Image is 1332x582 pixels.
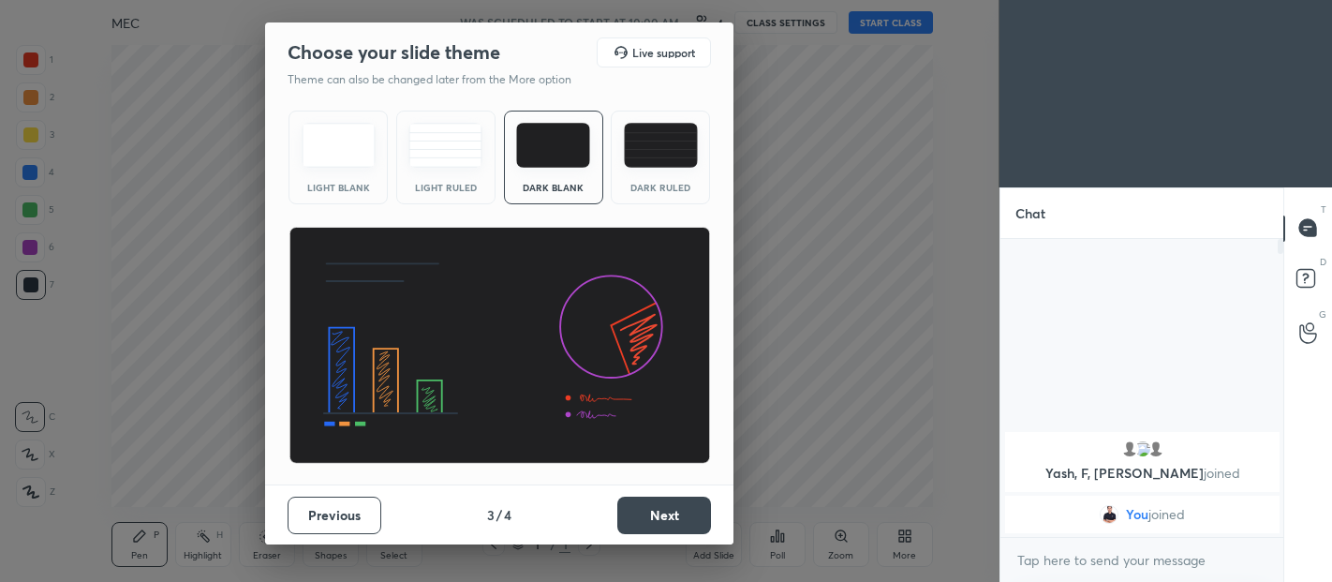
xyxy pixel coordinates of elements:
span: You [1126,507,1148,522]
div: Dark Ruled [623,183,698,192]
div: Light Blank [301,183,376,192]
img: 3 [1132,440,1151,458]
h4: 3 [487,505,495,525]
img: b9b8c977c0ad43fea1605c3bc145410e.jpg [1100,505,1118,524]
img: default.png [1119,440,1138,458]
img: default.png [1146,440,1164,458]
div: Dark Blank [516,183,591,192]
button: Previous [288,497,381,534]
div: grid [1000,428,1284,537]
h2: Choose your slide theme [288,40,500,65]
img: lightRuledTheme.5fabf969.svg [408,123,482,168]
p: Theme can also be changed later from the More option [288,71,591,88]
h4: / [496,505,502,525]
div: Light Ruled [408,183,483,192]
img: lightTheme.e5ed3b09.svg [302,123,376,168]
h4: 4 [504,505,511,525]
img: darkTheme.f0cc69e5.svg [516,123,590,168]
img: darkThemeBanner.d06ce4a2.svg [289,227,711,465]
p: Yash, F, [PERSON_NAME] [1016,466,1268,481]
p: D [1320,255,1326,269]
button: Next [617,497,711,534]
p: G [1319,307,1326,321]
p: Chat [1000,188,1060,238]
h5: Live support [632,47,695,58]
p: T [1321,202,1326,216]
span: joined [1148,507,1185,522]
span: joined [1203,464,1239,482]
img: darkRuledTheme.de295e13.svg [624,123,698,168]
